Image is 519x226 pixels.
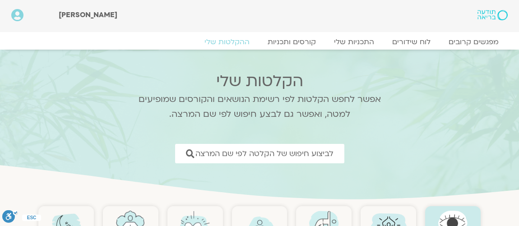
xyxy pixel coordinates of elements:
p: אפשר לחפש הקלטות לפי רשימת הנושאים והקורסים שמופיעים למטה, ואפשר גם לבצע חיפוש לפי שם המרצה. [126,92,393,122]
a: ההקלטות שלי [195,37,259,46]
nav: Menu [11,37,508,46]
a: התכניות שלי [325,37,383,46]
h2: הקלטות שלי [126,72,393,90]
a: לוח שידורים [383,37,440,46]
a: קורסים ותכניות [259,37,325,46]
a: מפגשים קרובים [440,37,508,46]
span: לביצוע חיפוש של הקלטה לפי שם המרצה [195,149,334,158]
a: לביצוע חיפוש של הקלטה לפי שם המרצה [175,144,344,163]
span: [PERSON_NAME] [59,10,117,20]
